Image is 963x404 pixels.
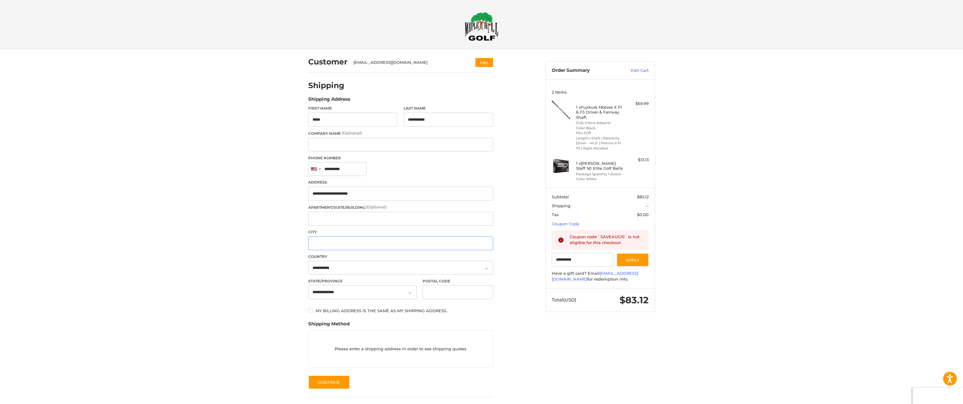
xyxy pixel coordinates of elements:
p: Please enter a shipping address in order to see shipping quotes [309,343,493,355]
h3: 2 Items [552,90,649,95]
input: Gift Certificate or Coupon Code [552,253,613,267]
label: Country [308,254,493,259]
h4: 1 x Fujikura Motore X F1 & F3 Driver & Fairway Shaft [576,105,623,120]
small: (Optional) [342,130,362,135]
label: Postal Code [423,278,493,284]
li: Club Cobra Adapter [576,120,623,126]
li: Color Black [576,126,623,131]
label: First Name [308,106,398,111]
label: My billing address is the same as my shipping address. [308,308,493,313]
button: Edit [475,58,493,67]
label: Company Name [308,130,493,136]
span: Tax [552,212,559,217]
div: [EMAIL_ADDRESS][DOMAIN_NAME] [353,60,463,66]
button: Apply [616,253,649,267]
span: $0.00 [637,212,649,217]
label: Apartment/Suite/Building [308,204,493,210]
span: Subtotal [552,194,569,199]
div: $69.99 [624,101,649,107]
h4: 1 x [PERSON_NAME] Staff 50 Elite Golf Balls [576,161,623,171]
li: Length | Shaft | Dexterity Driver - 44.5" | Motore X F1 70 | Right-Handed [576,136,623,151]
label: Phone Number [308,155,493,161]
div: United States: +1 [309,162,323,176]
div: Coupon code `SAVEAUG15` is not eligible for this checkout [570,234,643,246]
label: State/Province [308,278,417,284]
span: Total (USD) [552,297,576,303]
li: Package Quantity 1 Dozen [576,172,623,177]
a: Coupon Code [552,221,579,226]
a: Edit Cart [618,68,649,74]
div: $13.13 [624,157,649,163]
li: Flex Stiff [576,130,623,136]
span: $83.12 [620,294,649,306]
span: $83.12 [637,194,649,199]
small: (Optional) [366,204,386,209]
span: Shipping [552,203,570,208]
label: Last Name [404,106,493,111]
iframe: Google Customer Reviews [912,387,963,404]
div: Have a gift card? Email for redemption info. [552,270,649,282]
span: -- [646,203,649,208]
label: City [308,229,493,235]
img: Maple Hill Golf [465,12,498,41]
button: Continue [308,375,350,389]
legend: Shipping Address [308,96,350,106]
label: Address [308,180,493,185]
li: Color White [576,177,623,182]
h2: Shipping [308,81,344,90]
legend: Shipping Method [308,320,350,330]
h3: Order Summary [552,68,618,74]
h2: Customer [308,57,347,67]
